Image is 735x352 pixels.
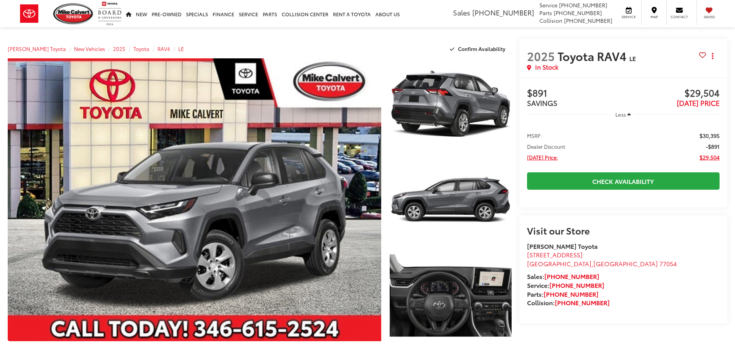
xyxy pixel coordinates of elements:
[113,45,125,52] a: 2025
[453,7,470,17] span: Sales
[527,48,555,64] span: 2025
[527,250,677,268] a: [STREET_ADDRESS] [GEOGRAPHIC_DATA],[GEOGRAPHIC_DATA] 77054
[612,107,635,121] button: Less
[700,132,720,139] span: $30,395
[388,249,512,342] img: 2025 Toyota RAV4 LE
[388,153,512,247] img: 2025 Toyota RAV4 LE
[8,58,381,341] a: Expand Photo 0
[527,153,558,161] span: [DATE] Price:
[539,9,552,17] span: Parts
[4,57,385,343] img: 2025 Toyota RAV4 LE
[74,45,105,52] a: New Vehicles
[544,272,599,281] a: [PHONE_NUMBER]
[527,225,720,235] h2: Visit our Store
[629,54,636,63] span: LE
[615,111,626,118] span: Less
[620,14,637,19] span: Service
[157,45,170,52] a: RAV4
[701,14,718,19] span: Saved
[712,53,713,59] span: dropdown dots
[178,45,184,52] a: LE
[133,45,149,52] a: Toyota
[527,143,565,150] span: Dealer Discount
[527,250,583,259] span: [STREET_ADDRESS]
[555,298,610,307] a: [PHONE_NUMBER]
[472,7,534,17] span: [PHONE_NUMBER]
[700,153,720,161] span: $29,504
[677,98,720,108] span: [DATE] PRICE
[558,48,629,64] span: Toyota RAV4
[671,14,688,19] span: Contact
[706,49,720,63] button: Actions
[564,17,612,24] span: [PHONE_NUMBER]
[527,281,604,289] strong: Service:
[554,9,602,17] span: [PHONE_NUMBER]
[388,57,512,151] img: 2025 Toyota RAV4 LE
[390,58,512,150] a: Expand Photo 1
[527,241,598,250] strong: [PERSON_NAME] Toyota
[706,143,720,150] span: -$891
[527,88,623,99] span: $891
[390,250,512,342] a: Expand Photo 3
[659,259,677,268] span: 77054
[527,259,591,268] span: [GEOGRAPHIC_DATA]
[527,132,542,139] span: MSRP:
[527,272,599,281] strong: Sales:
[559,1,607,9] span: [PHONE_NUMBER]
[390,154,512,246] a: Expand Photo 2
[53,3,94,24] img: Mike Calvert Toyota
[527,98,558,108] span: SAVINGS
[645,14,662,19] span: Map
[539,1,558,9] span: Service
[446,42,512,56] button: Confirm Availability
[535,63,558,71] span: In Stock
[593,259,658,268] span: [GEOGRAPHIC_DATA]
[8,45,66,52] a: [PERSON_NAME] Toyota
[544,289,598,298] a: [PHONE_NUMBER]
[527,172,720,190] a: Check Availability
[458,45,505,52] span: Confirm Availability
[539,17,563,24] span: Collision
[527,298,610,307] strong: Collision:
[623,88,720,99] span: $29,504
[527,259,677,268] span: ,
[549,281,604,289] a: [PHONE_NUMBER]
[527,289,598,298] strong: Parts:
